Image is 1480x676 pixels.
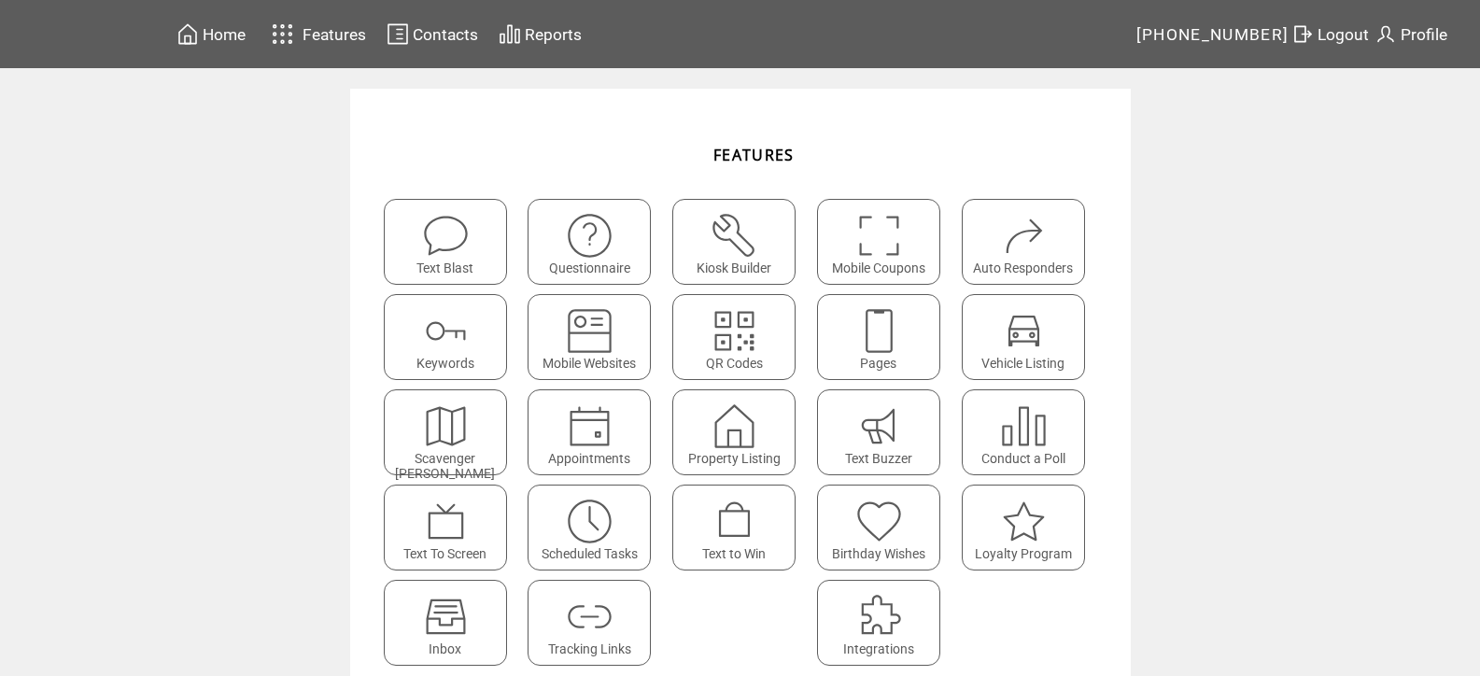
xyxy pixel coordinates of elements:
[832,261,925,275] span: Mobile Coupons
[528,485,663,570] a: Scheduled Tasks
[1372,20,1450,49] a: Profile
[413,25,478,44] span: Contacts
[962,485,1097,570] a: Loyalty Program
[525,25,582,44] span: Reports
[981,451,1065,466] span: Conduct a Poll
[973,261,1073,275] span: Auto Responders
[999,306,1049,356] img: vehicle-listing.svg
[384,389,519,475] a: Scavenger [PERSON_NAME]
[565,497,614,546] img: scheduled-tasks.svg
[565,401,614,451] img: appointments.svg
[565,592,614,641] img: links.svg
[548,641,631,656] span: Tracking Links
[672,485,808,570] a: Text to Win
[999,211,1049,261] img: auto-responders.svg
[817,485,952,570] a: Birthday Wishes
[565,211,614,261] img: questionnaire.svg
[854,497,904,546] img: birthday-wishes.svg
[817,580,952,666] a: Integrations
[528,580,663,666] a: Tracking Links
[528,294,663,380] a: Mobile Websites
[999,401,1049,451] img: poll.svg
[710,497,759,546] img: text-to-win.svg
[854,306,904,356] img: landing-pages.svg
[429,641,461,656] span: Inbox
[416,356,474,371] span: Keywords
[962,389,1097,475] a: Conduct a Poll
[832,546,925,561] span: Birthday Wishes
[543,356,636,371] span: Mobile Websites
[975,546,1072,561] span: Loyalty Program
[1374,22,1397,46] img: profile.svg
[817,389,952,475] a: Text Buzzer
[542,546,638,561] span: Scheduled Tasks
[710,306,759,356] img: qr.svg
[499,22,521,46] img: chart.svg
[528,199,663,285] a: Questionnaire
[1318,25,1369,44] span: Logout
[203,25,246,44] span: Home
[1136,25,1290,44] span: [PHONE_NUMBER]
[548,451,630,466] span: Appointments
[528,389,663,475] a: Appointments
[845,451,912,466] span: Text Buzzer
[702,546,766,561] span: Text to Win
[496,20,585,49] a: Reports
[387,22,409,46] img: contacts.svg
[421,211,471,261] img: text-blast.svg
[710,401,759,451] img: property-listing.svg
[962,294,1097,380] a: Vehicle Listing
[672,294,808,380] a: QR Codes
[854,592,904,641] img: integrations.svg
[303,25,366,44] span: Features
[421,401,471,451] img: scavenger.svg
[384,199,519,285] a: Text Blast
[549,261,630,275] span: Questionnaire
[697,261,771,275] span: Kiosk Builder
[999,497,1049,546] img: loyalty-program.svg
[817,294,952,380] a: Pages
[384,580,519,666] a: Inbox
[981,356,1064,371] span: Vehicle Listing
[843,641,914,656] span: Integrations
[713,145,795,165] span: FEATURES
[706,356,763,371] span: QR Codes
[1291,22,1314,46] img: exit.svg
[384,485,519,570] a: Text To Screen
[174,20,248,49] a: Home
[384,294,519,380] a: Keywords
[263,16,369,52] a: Features
[962,199,1097,285] a: Auto Responders
[672,389,808,475] a: Property Listing
[860,356,896,371] span: Pages
[384,20,481,49] a: Contacts
[688,451,781,466] span: Property Listing
[266,19,299,49] img: features.svg
[176,22,199,46] img: home.svg
[421,592,471,641] img: Inbox.svg
[672,199,808,285] a: Kiosk Builder
[421,497,471,546] img: text-to-screen.svg
[416,261,473,275] span: Text Blast
[710,211,759,261] img: tool%201.svg
[854,211,904,261] img: coupons.svg
[395,451,495,481] span: Scavenger [PERSON_NAME]
[403,546,486,561] span: Text To Screen
[565,306,614,356] img: mobile-websites.svg
[1289,20,1372,49] a: Logout
[854,401,904,451] img: text-buzzer.svg
[1401,25,1447,44] span: Profile
[421,306,471,356] img: keywords.svg
[817,199,952,285] a: Mobile Coupons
